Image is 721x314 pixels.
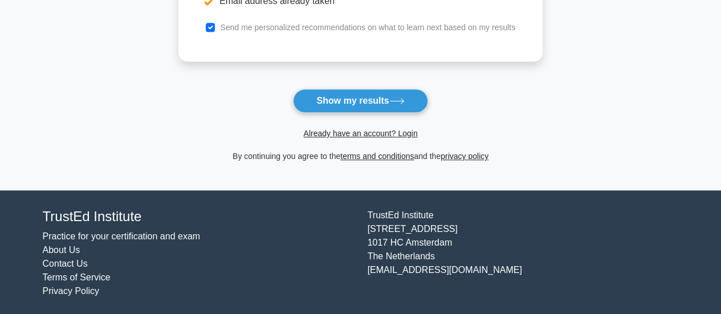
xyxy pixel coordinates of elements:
[43,231,201,241] a: Practice for your certification and exam
[441,152,488,161] a: privacy policy
[43,259,88,268] a: Contact Us
[361,209,686,298] div: TrustEd Institute [STREET_ADDRESS] 1017 HC Amsterdam The Netherlands [EMAIL_ADDRESS][DOMAIN_NAME]
[43,272,111,282] a: Terms of Service
[172,149,549,163] div: By continuing you agree to the and the
[43,209,354,225] h4: TrustEd Institute
[220,23,515,32] label: Send me personalized recommendations on what to learn next based on my results
[43,245,80,255] a: About Us
[293,89,427,113] button: Show my results
[340,152,414,161] a: terms and conditions
[43,286,100,296] a: Privacy Policy
[303,129,417,138] a: Already have an account? Login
